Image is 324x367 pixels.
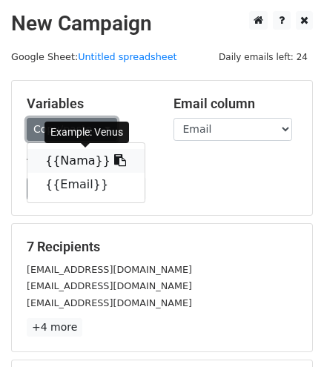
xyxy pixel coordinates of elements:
[44,122,129,143] div: Example: Venus
[27,118,117,141] a: Copy/paste...
[27,239,297,255] h5: 7 Recipients
[78,51,176,62] a: Untitled spreadsheet
[27,297,192,308] small: [EMAIL_ADDRESS][DOMAIN_NAME]
[11,51,177,62] small: Google Sheet:
[27,280,192,291] small: [EMAIL_ADDRESS][DOMAIN_NAME]
[27,96,151,112] h5: Variables
[214,49,313,65] span: Daily emails left: 24
[214,51,313,62] a: Daily emails left: 24
[27,264,192,275] small: [EMAIL_ADDRESS][DOMAIN_NAME]
[11,11,313,36] h2: New Campaign
[173,96,298,112] h5: Email column
[27,318,82,337] a: +4 more
[27,173,145,196] a: {{Email}}
[27,149,145,173] a: {{Nama}}
[250,296,324,367] iframe: Chat Widget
